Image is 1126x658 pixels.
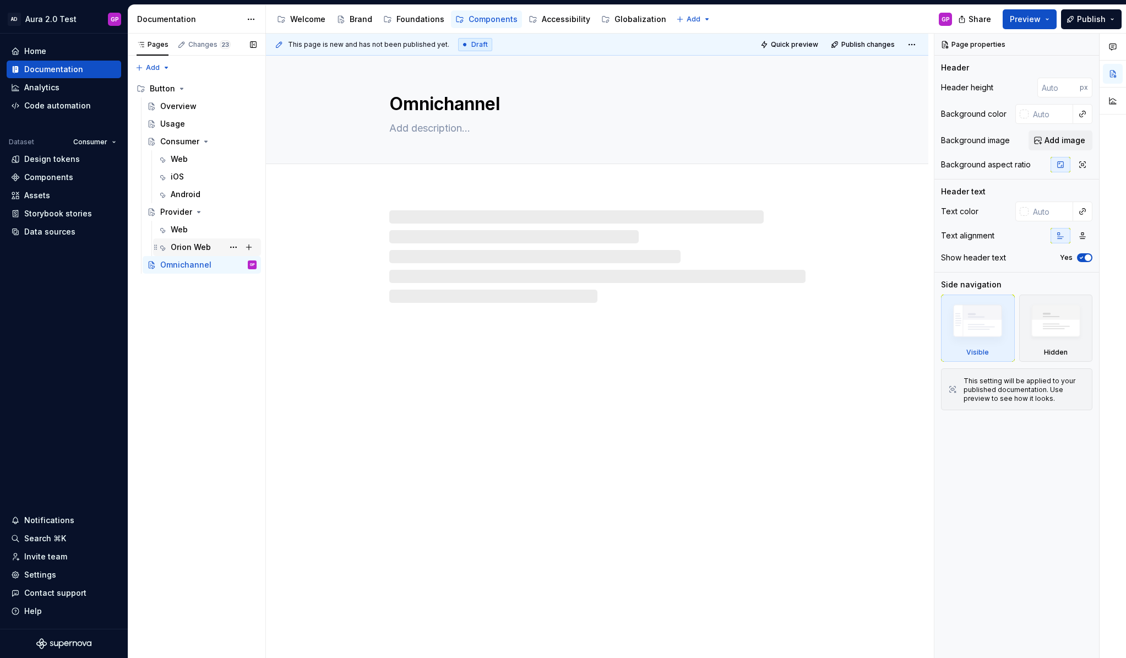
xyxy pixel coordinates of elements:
[524,10,595,28] a: Accessibility
[7,223,121,241] a: Data sources
[1010,14,1041,25] span: Preview
[24,100,91,111] div: Code automation
[7,150,121,168] a: Design tokens
[7,97,121,115] a: Code automation
[687,15,700,24] span: Add
[150,83,175,94] div: Button
[597,10,671,28] a: Globalization
[24,64,83,75] div: Documentation
[966,348,989,357] div: Visible
[171,242,211,253] div: Orion Web
[160,136,199,147] div: Consumer
[153,168,261,186] a: iOS
[7,187,121,204] a: Assets
[7,42,121,60] a: Home
[2,7,126,31] button: ADAura 2.0 TestGP
[273,10,330,28] a: Welcome
[171,171,184,182] div: iOS
[941,62,969,73] div: Header
[953,9,998,29] button: Share
[941,82,993,93] div: Header height
[941,230,994,241] div: Text alignment
[969,14,991,25] span: Share
[673,12,714,27] button: Add
[1061,9,1122,29] button: Publish
[290,14,325,25] div: Welcome
[160,101,197,112] div: Overview
[757,37,823,52] button: Quick preview
[350,14,372,25] div: Brand
[36,638,91,649] svg: Supernova Logo
[171,224,188,235] div: Web
[143,203,261,221] a: Provider
[941,252,1006,263] div: Show header text
[941,206,978,217] div: Text color
[379,10,449,28] a: Foundations
[24,190,50,201] div: Assets
[24,588,86,599] div: Contact support
[7,530,121,547] button: Search ⌘K
[24,533,66,544] div: Search ⌘K
[132,60,173,75] button: Add
[7,205,121,222] a: Storybook stories
[137,14,241,25] div: Documentation
[68,134,121,150] button: Consumer
[1080,83,1088,92] p: px
[143,97,261,115] a: Overview
[469,14,518,25] div: Components
[941,159,1031,170] div: Background aspect ratio
[24,172,73,183] div: Components
[160,206,192,217] div: Provider
[143,133,261,150] a: Consumer
[24,606,42,617] div: Help
[1077,14,1106,25] span: Publish
[941,135,1010,146] div: Background image
[9,138,34,146] div: Dataset
[964,377,1085,403] div: This setting will be applied to your published documentation. Use preview to see how it looks.
[471,40,488,49] span: Draft
[143,256,261,274] a: OmnichannelGP
[24,208,92,219] div: Storybook stories
[24,515,74,526] div: Notifications
[24,551,67,562] div: Invite team
[1037,78,1080,97] input: Auto
[132,80,261,97] div: Button
[171,154,188,165] div: Web
[1060,253,1073,262] label: Yes
[332,10,377,28] a: Brand
[7,168,121,186] a: Components
[941,279,1002,290] div: Side navigation
[7,61,121,78] a: Documentation
[153,221,261,238] a: Web
[188,40,231,49] div: Changes
[153,186,261,203] a: Android
[250,259,255,270] div: GP
[451,10,522,28] a: Components
[171,189,200,200] div: Android
[160,259,211,270] div: Omnichannel
[828,37,900,52] button: Publish changes
[153,150,261,168] a: Web
[146,63,160,72] span: Add
[143,115,261,133] a: Usage
[132,80,261,274] div: Page tree
[288,40,449,49] span: This page is new and has not been published yet.
[941,108,1007,119] div: Background color
[542,14,590,25] div: Accessibility
[7,79,121,96] a: Analytics
[111,15,119,24] div: GP
[942,15,950,24] div: GP
[941,186,986,197] div: Header text
[1029,104,1073,124] input: Auto
[1019,295,1093,362] div: Hidden
[771,40,818,49] span: Quick preview
[273,8,671,30] div: Page tree
[841,40,895,49] span: Publish changes
[7,566,121,584] a: Settings
[160,118,185,129] div: Usage
[24,46,46,57] div: Home
[73,138,107,146] span: Consumer
[25,14,77,25] div: Aura 2.0 Test
[24,569,56,580] div: Settings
